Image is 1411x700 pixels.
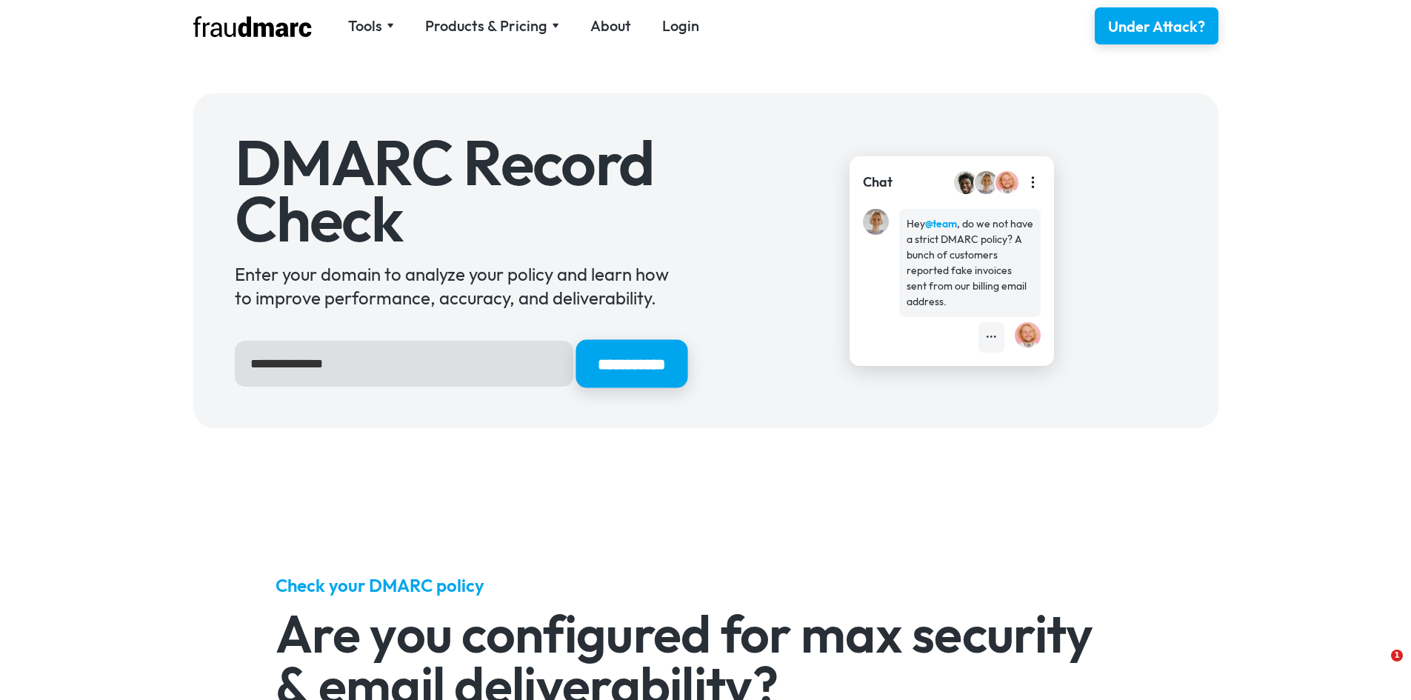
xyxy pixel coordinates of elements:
a: About [590,16,631,36]
div: Products & Pricing [425,16,559,36]
a: Login [662,16,699,36]
h5: Check your DMARC policy [276,573,1135,597]
div: Tools [348,16,382,36]
div: Tools [348,16,394,36]
span: 1 [1391,650,1403,661]
div: Hey , do we not have a strict DMARC policy? A bunch of customers reported fake invoices sent from... [907,216,1033,310]
h1: DMARC Record Check [235,135,685,247]
div: Products & Pricing [425,16,547,36]
iframe: Intercom notifications message [1115,554,1411,693]
a: Under Attack? [1095,7,1218,44]
div: Under Attack? [1108,16,1205,37]
form: Hero Sign Up Form [235,341,685,387]
strong: @team [925,217,957,230]
div: ••• [986,330,997,345]
div: Chat [863,173,893,192]
iframe: Intercom live chat [1361,650,1396,685]
div: Enter your domain to analyze your policy and learn how to improve performance, accuracy, and deli... [235,262,685,310]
